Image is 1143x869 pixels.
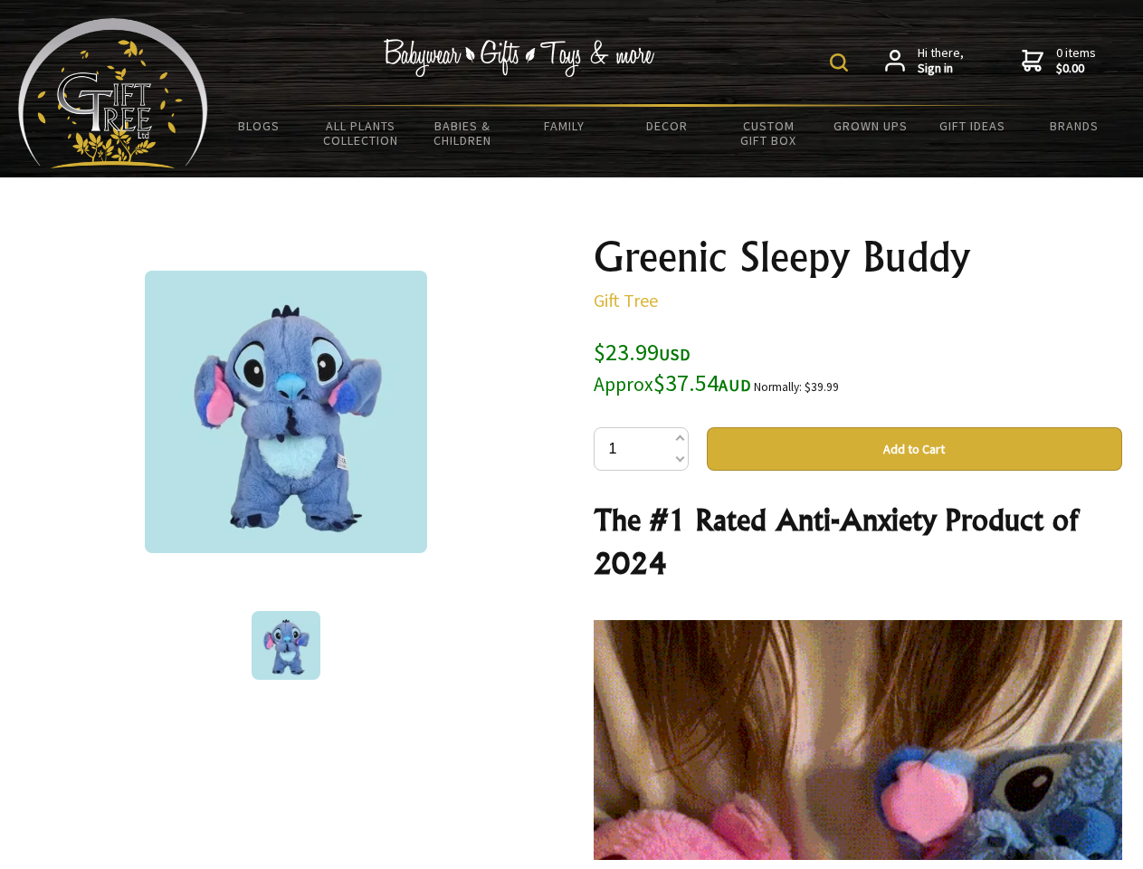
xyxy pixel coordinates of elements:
[718,107,820,159] a: Custom Gift Box
[659,344,691,365] span: USD
[412,107,514,159] a: Babies & Children
[885,45,964,77] a: Hi there,Sign in
[384,39,655,77] img: Babywear - Gifts - Toys & more
[719,375,751,396] span: AUD
[310,107,413,159] a: All Plants Collection
[1024,107,1126,145] a: Brands
[830,53,848,72] img: product search
[921,107,1024,145] a: Gift Ideas
[145,271,427,553] img: Greenic Sleepy Buddy
[615,107,718,145] a: Decor
[594,337,751,397] span: $23.99 $37.54
[1056,61,1096,77] strong: $0.00
[1056,44,1096,77] span: 0 items
[707,427,1122,471] button: Add to Cart
[514,107,616,145] a: Family
[208,107,310,145] a: BLOGS
[252,611,320,680] img: Greenic Sleepy Buddy
[918,61,964,77] strong: Sign in
[918,45,964,77] span: Hi there,
[594,501,1078,581] strong: The #1 Rated Anti-Anxiety Product of 2024
[18,18,208,168] img: Babyware - Gifts - Toys and more...
[819,107,921,145] a: Grown Ups
[594,289,658,311] a: Gift Tree
[1022,45,1096,77] a: 0 items$0.00
[754,379,839,395] small: Normally: $39.99
[594,372,653,396] small: Approx
[594,235,1122,279] h1: Greenic Sleepy Buddy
